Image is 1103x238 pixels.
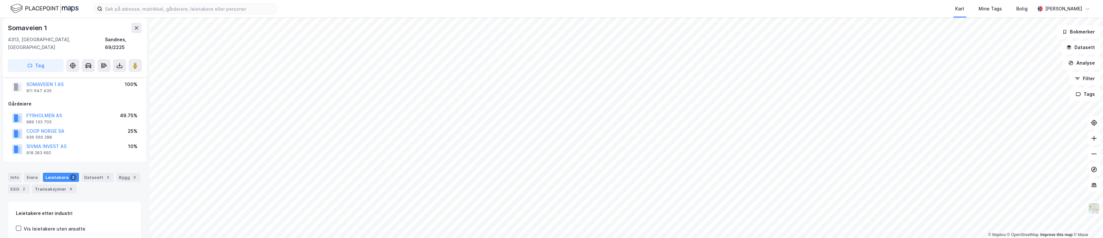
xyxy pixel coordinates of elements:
a: OpenStreetMap [1007,232,1039,237]
div: Info [8,173,21,182]
input: Søk på adresse, matrikkel, gårdeiere, leietakere eller personer [102,4,276,14]
div: 2 [70,174,76,181]
div: Eiere [24,173,40,182]
button: Datasett [1061,41,1100,54]
div: Transaksjoner [32,184,77,194]
div: 4313, [GEOGRAPHIC_DATA], [GEOGRAPHIC_DATA] [8,36,105,51]
div: Leietakere etter industri [16,209,134,217]
div: Kontrollprogram for chat [1071,207,1103,238]
div: 936 560 288 [26,135,52,140]
div: 2 [105,174,111,181]
div: [PERSON_NAME] [1045,5,1082,13]
div: 3 [131,174,138,181]
div: 4 [68,186,74,192]
img: Z [1088,202,1100,215]
div: Bygg [116,173,140,182]
div: 2 [20,186,27,192]
div: Vis leietakere uten ansatte [24,225,85,233]
button: Analyse [1063,56,1100,69]
div: 25% [128,127,137,135]
div: 911 647 435 [26,88,52,94]
div: 10% [128,143,137,150]
div: 49.75% [120,112,137,119]
a: Mapbox [988,232,1006,237]
button: Bokmerker [1057,25,1100,38]
div: 100% [125,81,137,88]
div: Leietakere [43,173,79,182]
div: ESG [8,184,30,194]
button: Filter [1069,72,1100,85]
a: Improve this map [1040,232,1072,237]
iframe: Chat Widget [1071,207,1103,238]
div: Bolig [1016,5,1028,13]
div: Datasett [82,173,114,182]
div: Mine Tags [979,5,1002,13]
div: 918 283 692 [26,150,51,156]
div: 989 133 705 [26,119,52,125]
button: Tags [1070,88,1100,101]
div: Kart [955,5,964,13]
div: Gårdeiere [8,100,141,108]
div: Sandnes, 69/2225 [105,36,142,51]
img: logo.f888ab2527a4732fd821a326f86c7f29.svg [10,3,79,14]
div: Somaveien 1 [8,23,48,33]
button: Tag [8,59,64,72]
